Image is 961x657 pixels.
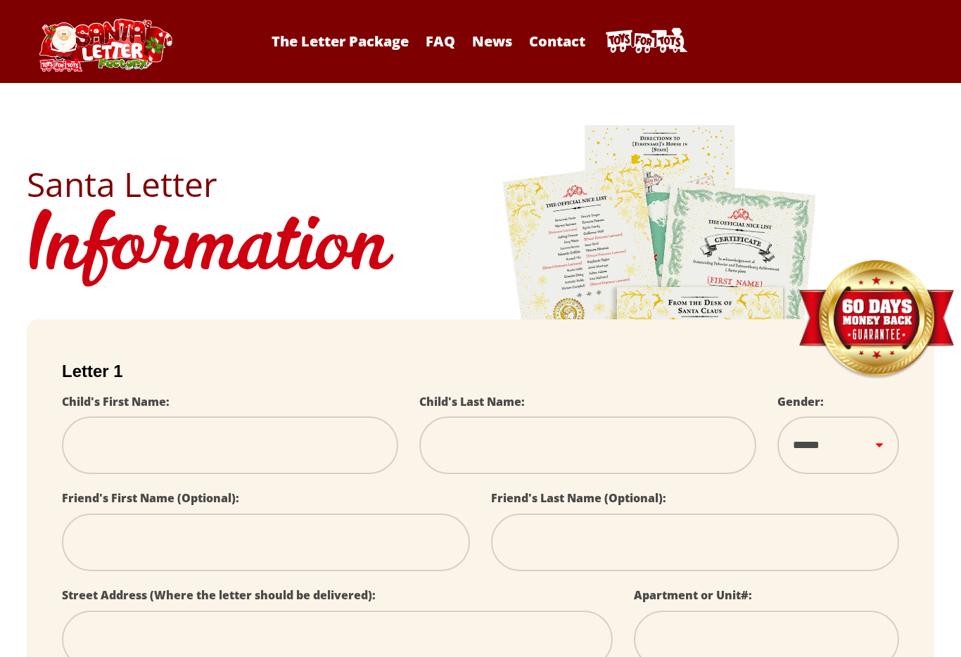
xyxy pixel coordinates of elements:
[522,32,592,51] a: Contact
[27,167,934,201] h2: Santa Letter
[62,394,170,409] label: Child's First Name:
[62,362,899,381] h2: Letter 1
[27,201,934,298] h1: Information
[465,32,519,51] a: News
[502,123,818,516] img: letters.png
[634,587,752,603] label: Apartment or Unit#:
[419,32,462,51] a: FAQ
[62,587,376,603] label: Street Address (Where the letter should be delivered):
[491,490,666,506] label: Friend's Last Name (Optional):
[419,394,525,409] label: Child's Last Name:
[797,260,955,380] img: Money Back Guarantee
[34,18,175,72] img: Santa Letter Logo
[265,32,416,51] a: The Letter Package
[62,490,239,506] label: Friend's First Name (Optional):
[777,394,824,409] label: Gender:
